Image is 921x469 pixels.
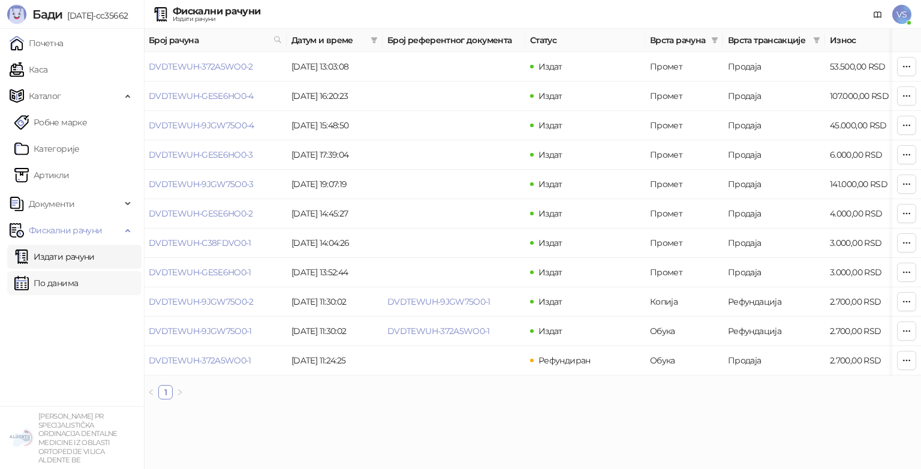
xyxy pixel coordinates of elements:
td: DVDTEWUH-C38FDVO0-1 [144,229,287,258]
td: Промет [645,82,723,111]
a: DVDTEWUH-GESE6HO0-2 [149,208,253,219]
td: Копија [645,287,723,317]
td: 45.000,00 RSD [825,111,909,140]
span: Издат [538,61,562,72]
a: DVDTEWUH-372A5WO0-1 [149,355,251,366]
td: Продаја [723,52,825,82]
td: 2.700,00 RSD [825,287,909,317]
td: [DATE] 11:24:25 [287,346,383,375]
span: filter [711,37,718,44]
a: DVDTEWUH-9JGW75O0-1 [149,326,252,336]
td: [DATE] 14:45:27 [287,199,383,229]
td: 3.000,00 RSD [825,258,909,287]
span: filter [368,31,380,49]
th: Врста трансакције [723,29,825,52]
td: DVDTEWUH-372A5WO0-2 [144,52,287,82]
td: Промет [645,140,723,170]
td: Продаја [723,140,825,170]
span: filter [371,37,378,44]
span: Износ [830,34,892,47]
td: Промет [645,52,723,82]
td: 2.700,00 RSD [825,346,909,375]
a: Документација [868,5,887,24]
td: DVDTEWUH-9JGW75O0-2 [144,287,287,317]
a: DVDTEWUH-GESE6HO0-1 [149,267,251,278]
td: Продаја [723,258,825,287]
a: DVDTEWUH-9JGW75O0-4 [149,120,254,131]
td: [DATE] 19:07:19 [287,170,383,199]
a: DVDTEWUH-GESE6HO0-3 [149,149,253,160]
div: Издати рачуни [173,16,260,22]
td: 141.000,00 RSD [825,170,909,199]
td: [DATE] 13:03:08 [287,52,383,82]
td: DVDTEWUH-GESE6HO0-1 [144,258,287,287]
li: 1 [158,385,173,399]
td: DVDTEWUH-9JGW75O0-4 [144,111,287,140]
span: Издат [538,208,562,219]
th: Број референтног документа [383,29,525,52]
td: [DATE] 11:30:02 [287,317,383,346]
span: filter [709,31,721,49]
a: Издати рачуни [14,245,95,269]
img: 64x64-companyLogo-5147c2c0-45e4-4f6f-934a-c50ed2e74707.png [10,426,34,450]
span: right [176,389,183,396]
span: left [148,389,155,396]
td: DVDTEWUH-GESE6HO0-2 [144,199,287,229]
button: left [144,385,158,399]
a: Почетна [10,31,64,55]
td: 4.000,00 RSD [825,199,909,229]
td: [DATE] 15:48:50 [287,111,383,140]
td: [DATE] 13:52:44 [287,258,383,287]
a: 1 [159,386,172,399]
td: [DATE] 14:04:26 [287,229,383,258]
span: [DATE]-cc35662 [62,10,128,21]
td: Обука [645,346,723,375]
li: Претходна страна [144,385,158,399]
span: Издат [538,120,562,131]
td: Продаја [723,170,825,199]
td: Рефундација [723,287,825,317]
button: right [173,385,187,399]
span: Издат [538,267,562,278]
td: 2.700,00 RSD [825,317,909,346]
td: Обука [645,317,723,346]
td: Промет [645,111,723,140]
span: Издат [538,179,562,190]
td: Рефундација [723,317,825,346]
span: Издат [538,296,562,307]
td: Промет [645,229,723,258]
li: Следећа страна [173,385,187,399]
span: Број рачуна [149,34,269,47]
th: Статус [525,29,645,52]
img: Logo [7,5,26,24]
a: DVDTEWUH-9JGW75O0-2 [149,296,254,307]
a: DVDTEWUH-372A5WO0-1 [387,326,490,336]
td: Промет [645,199,723,229]
span: VS [892,5,911,24]
span: Издат [538,91,562,101]
span: filter [813,37,820,44]
td: DVDTEWUH-9JGW75O0-1 [144,317,287,346]
span: Врста трансакције [728,34,808,47]
span: Издат [538,326,562,336]
a: Робне марке [14,110,87,134]
span: Фискални рачуни [29,218,102,242]
td: [DATE] 11:30:02 [287,287,383,317]
td: Продаја [723,346,825,375]
td: DVDTEWUH-9JGW75O0-3 [144,170,287,199]
span: Рефундиран [538,355,591,366]
small: [PERSON_NAME] PR SPECIJALISTIČKA ORDINACIJA DENTALNE MEDICINE IZ OBLASTI ORTOPEDIJE VILICA ALDENT... [38,412,118,464]
span: Датум и време [291,34,366,47]
span: filter [811,31,823,49]
td: [DATE] 16:20:23 [287,82,383,111]
th: Врста рачуна [645,29,723,52]
span: Издат [538,237,562,248]
td: DVDTEWUH-GESE6HO0-4 [144,82,287,111]
td: DVDTEWUH-372A5WO0-1 [144,346,287,375]
td: 53.500,00 RSD [825,52,909,82]
span: Каталог [29,84,61,108]
a: DVDTEWUH-C38FDVO0-1 [149,237,251,248]
span: Документи [29,192,74,216]
span: Врста рачуна [650,34,706,47]
a: Категорије [14,137,80,161]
